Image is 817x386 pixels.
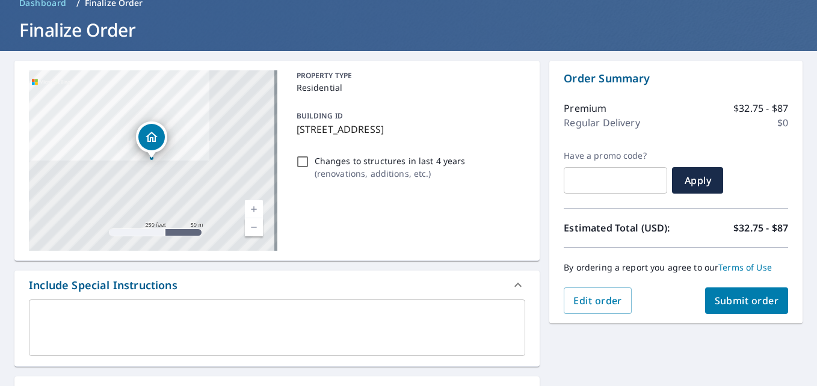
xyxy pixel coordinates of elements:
[564,221,676,235] p: Estimated Total (USD):
[705,287,789,314] button: Submit order
[672,167,723,194] button: Apply
[682,174,714,187] span: Apply
[564,150,667,161] label: Have a promo code?
[14,271,540,299] div: Include Special Instructions
[733,221,788,235] p: $32.75 - $87
[245,218,263,236] a: Current Level 17, Zoom Out
[297,70,521,81] p: PROPERTY TYPE
[297,122,521,136] p: [STREET_ADDRESS]
[245,200,263,218] a: Current Level 17, Zoom In
[564,262,788,273] p: By ordering a report you agree to our
[297,111,343,121] p: BUILDING ID
[297,81,521,94] p: Residential
[29,277,177,293] div: Include Special Instructions
[315,155,466,167] p: Changes to structures in last 4 years
[564,101,606,115] p: Premium
[564,115,640,130] p: Regular Delivery
[136,121,167,159] div: Dropped pin, building 1, Residential property, 101 E Lake St Osakis, MN 56360
[564,287,632,314] button: Edit order
[573,294,622,307] span: Edit order
[564,70,788,87] p: Order Summary
[718,262,772,273] a: Terms of Use
[715,294,779,307] span: Submit order
[733,101,788,115] p: $32.75 - $87
[315,167,466,180] p: ( renovations, additions, etc. )
[14,17,803,42] h1: Finalize Order
[777,115,788,130] p: $0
